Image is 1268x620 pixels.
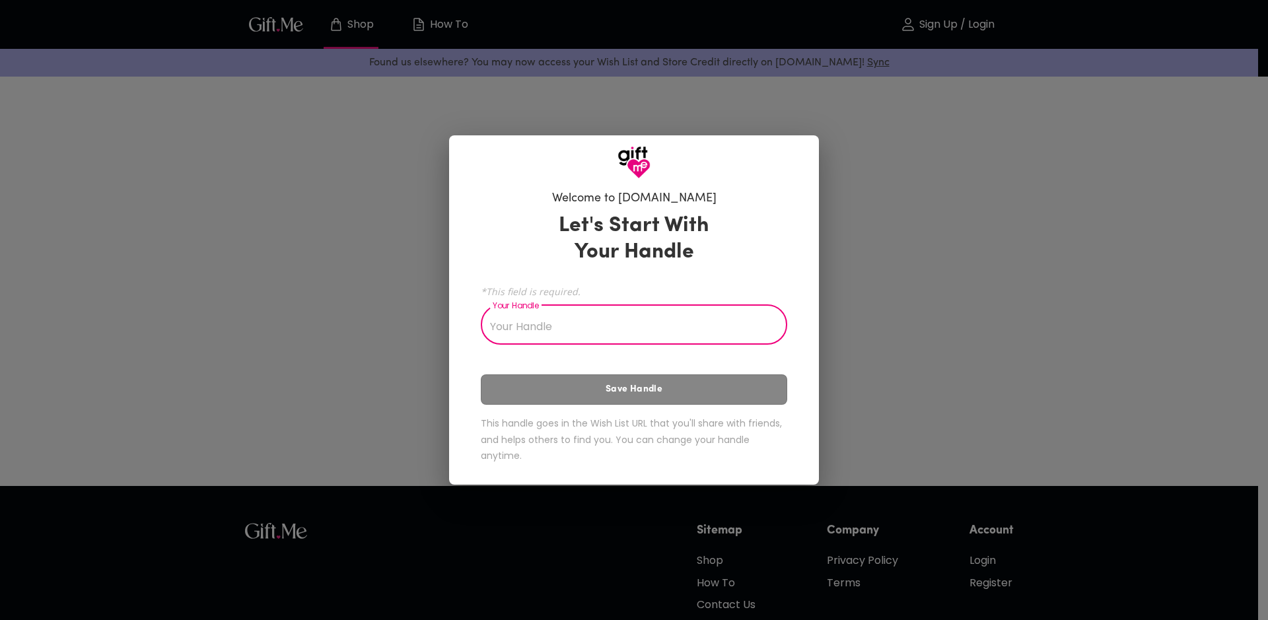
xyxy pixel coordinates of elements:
span: *This field is required. [481,285,787,298]
h6: Welcome to [DOMAIN_NAME] [552,191,717,207]
h3: Let's Start With Your Handle [542,213,726,265]
h6: This handle goes in the Wish List URL that you'll share with friends, and helps others to find yo... [481,415,787,464]
img: GiftMe Logo [617,146,651,179]
input: Your Handle [481,308,773,345]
